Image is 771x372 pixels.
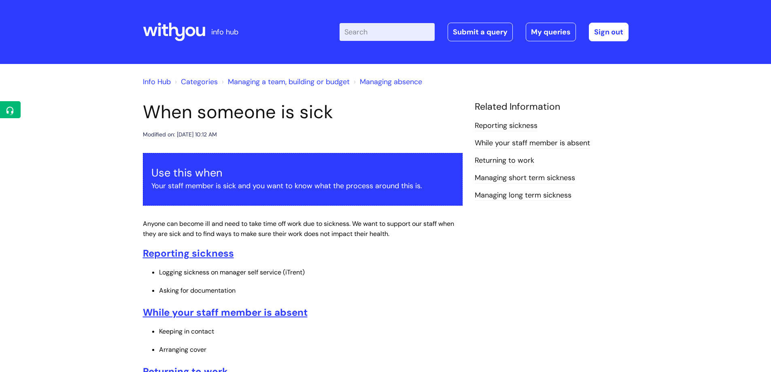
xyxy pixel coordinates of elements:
span: Arranging cover [159,345,206,354]
h4: Related Information [475,101,629,113]
a: While your staff member is absent [143,306,308,319]
p: Your staff member is sick and you want to know what the process around this is. [151,179,454,192]
a: Sign out [589,23,629,41]
a: My queries [526,23,576,41]
div: Modified on: [DATE] 10:12 AM [143,130,217,140]
a: Reporting sickness [475,121,537,131]
div: | - [340,23,629,41]
li: Managing a team, building or budget [220,75,350,88]
a: Managing short term sickness [475,173,575,183]
span: Asking for documentation [159,286,236,295]
a: Categories [181,77,218,87]
span: Keeping in contact [159,327,214,336]
h1: When someone is sick [143,101,463,123]
a: Returning to work [475,155,534,166]
a: Reporting sickness [143,247,234,259]
span: Logging sickness on manager self service (iTrent) [159,268,305,276]
li: Managing absence [352,75,422,88]
a: Managing long term sickness [475,190,571,201]
a: Info Hub [143,77,171,87]
h3: Use this when [151,166,454,179]
span: Anyone can become ill and need to take time off work due to sickness. We want to support our staf... [143,219,454,238]
a: Managing a team, building or budget [228,77,350,87]
p: info hub [211,26,238,38]
input: Search [340,23,435,41]
li: Solution home [173,75,218,88]
a: While‌ ‌your‌ ‌staff‌ ‌member‌ ‌is‌ ‌absent‌ [475,138,590,149]
a: Submit a query [448,23,513,41]
a: Managing absence [360,77,422,87]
